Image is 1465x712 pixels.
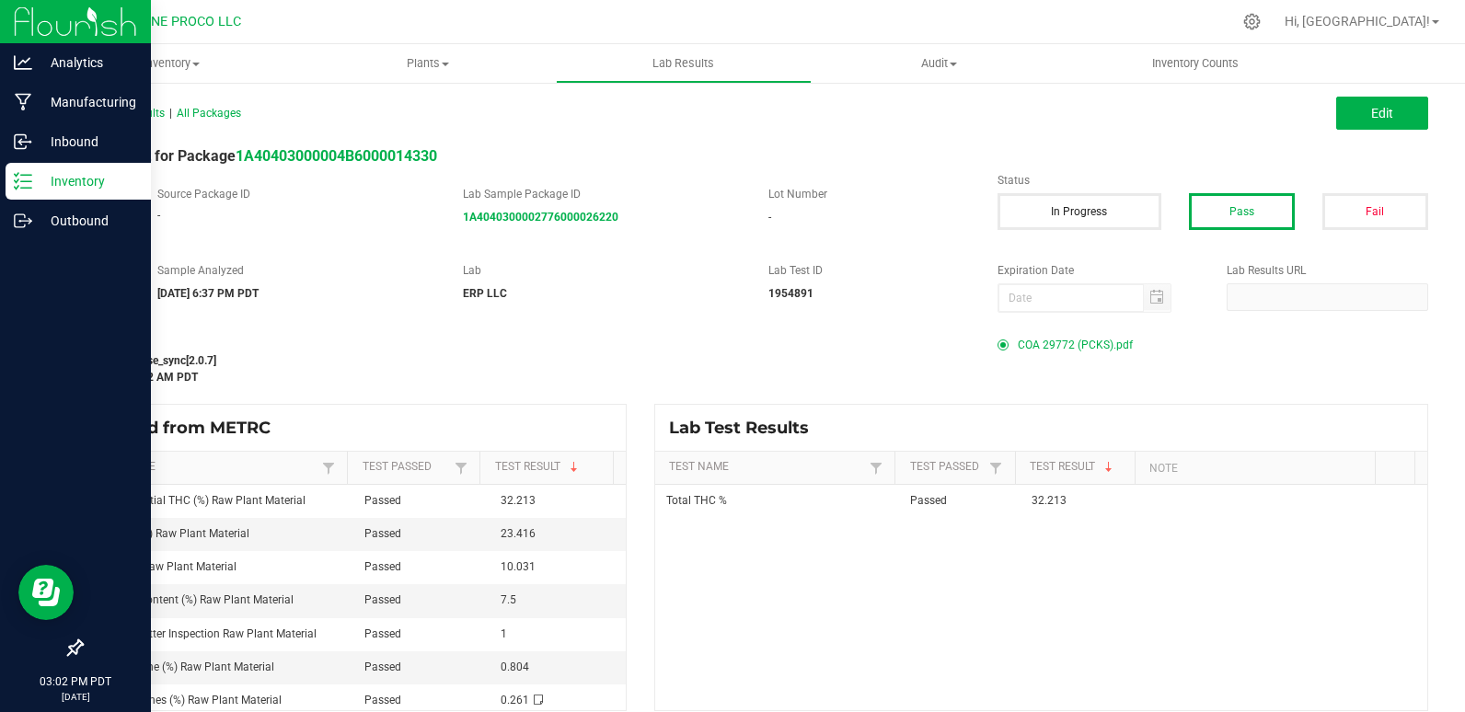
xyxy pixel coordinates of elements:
span: Plants [301,55,555,72]
span: 1 [501,627,507,640]
strong: [DATE] 6:37 PM PDT [157,287,259,300]
span: Inventory [44,55,300,72]
p: Analytics [32,52,143,74]
inline-svg: Outbound [14,212,32,230]
label: Status [998,172,1428,189]
strong: ERP LLC [463,287,507,300]
span: Sortable [1102,460,1116,475]
span: Passed [364,660,401,673]
a: Test NameSortable [669,460,865,475]
a: Filter [317,456,340,479]
span: Passed [910,494,947,507]
span: 32.213 [1032,494,1067,507]
label: Lab Results URL [1227,262,1428,279]
label: Lab Test ID [768,262,970,279]
form-radio-button: Primary COA [998,339,1009,350]
span: 0.261 [501,694,529,706]
a: Test PassedSortable [363,460,451,475]
span: - [768,211,771,224]
span: Total Potential THC (%) Raw Plant Material [93,494,306,507]
span: 32.213 [501,494,536,507]
button: In Progress [998,193,1161,230]
span: Passed [364,627,401,640]
span: | [169,107,172,120]
span: Audit [813,55,1067,72]
div: Manage settings [1240,13,1263,30]
a: Plants [300,44,556,83]
span: 0.804 [501,660,529,673]
label: Lab Sample Package ID [463,186,741,202]
span: - [157,209,160,222]
a: Filter [450,456,472,479]
label: Source Package ID [157,186,435,202]
span: Beta-Myrcene (%) Raw Plant Material [93,660,274,673]
p: Inventory [32,170,143,192]
span: Lab Result for Package [81,147,437,165]
span: DUNE PROCO LLC [134,14,241,29]
span: Passed [364,494,401,507]
label: Lot Number [768,186,970,202]
p: [DATE] [8,690,143,704]
span: Passed [364,694,401,706]
a: Test ResultSortable [495,460,606,475]
button: Fail [1322,193,1428,230]
a: Inventory [44,44,300,83]
a: Filter [865,456,887,479]
span: Passed [364,560,401,573]
span: Δ-9 THC (%) Raw Plant Material [93,527,249,540]
strong: 1954891 [768,287,813,300]
span: Total THC % [666,494,727,507]
p: Inbound [32,131,143,153]
a: 1A4040300002776000026220 [463,211,618,224]
a: Inventory Counts [1067,44,1323,83]
label: Expiration Date [998,262,1199,279]
span: 23.416 [501,527,536,540]
span: Sortable [567,460,582,475]
a: Audit [812,44,1067,83]
p: Outbound [32,210,143,232]
inline-svg: Inbound [14,132,32,151]
inline-svg: Inventory [14,172,32,190]
a: Test ResultSortable [1030,460,1128,475]
iframe: Resource center [18,565,74,620]
a: Test PassedSortable [910,460,986,475]
span: Moisture Content (%) Raw Plant Material [93,593,294,606]
span: Lab Test Results [669,418,823,438]
span: Lab Results [628,55,739,72]
p: Manufacturing [32,91,143,113]
button: Edit [1336,97,1428,130]
th: Note [1135,452,1375,485]
span: 10.031 [501,560,536,573]
span: 7.5 [501,593,516,606]
span: Synced from METRC [96,418,284,438]
span: All Packages [177,107,241,120]
p: 03:02 PM PDT [8,673,143,690]
span: Inventory Counts [1127,55,1263,72]
label: Lab [463,262,741,279]
a: 1A40403000004B6000014330 [236,147,437,165]
span: Passed [364,593,401,606]
a: Test NameSortable [96,460,317,475]
span: Edit [1371,106,1393,121]
label: Last Modified [81,331,970,348]
inline-svg: Analytics [14,53,32,72]
span: THCa (%) Raw Plant Material [93,560,236,573]
inline-svg: Manufacturing [14,93,32,111]
span: Foreign Matter Inspection Raw Plant Material [93,627,317,640]
span: Hi, [GEOGRAPHIC_DATA]! [1285,14,1430,29]
span: COA 29772 (PCKS).pdf [1018,331,1133,359]
span: Other Terpenes (%) Raw Plant Material [93,694,282,706]
a: Lab Results [556,44,812,83]
a: Filter [985,456,1007,479]
span: Passed [364,527,401,540]
button: Pass [1189,193,1295,230]
label: Sample Analyzed [157,262,435,279]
